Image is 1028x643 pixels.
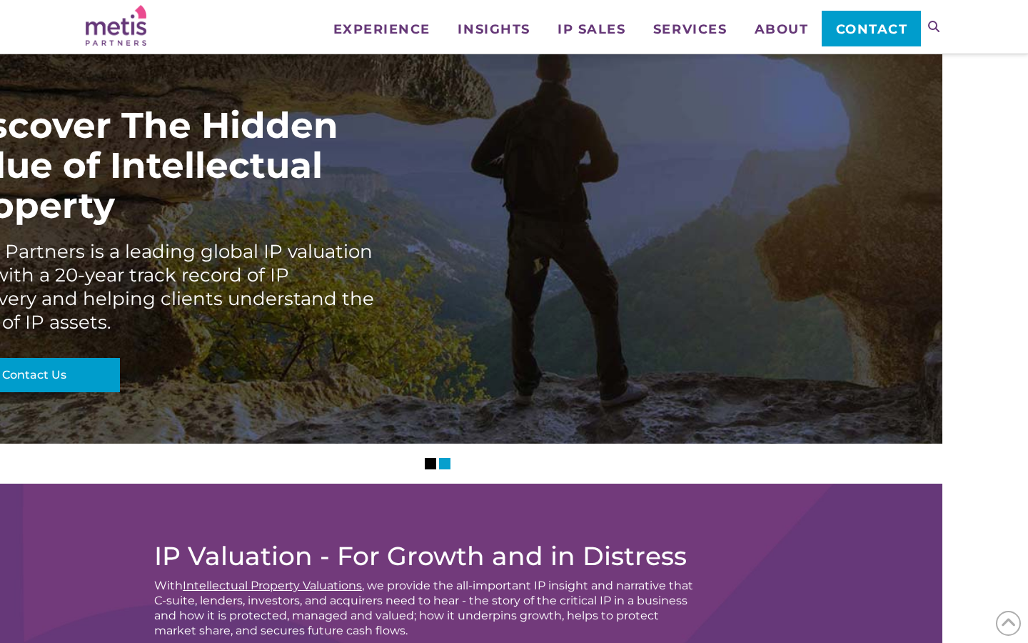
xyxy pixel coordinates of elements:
[822,11,921,46] a: Contact
[996,611,1021,636] span: Back to Top
[425,458,436,469] li: Slider Page 1
[333,23,430,36] span: Experience
[836,23,908,36] span: Contact
[154,541,702,571] h2: IP Valuation - For Growth and in Distress
[439,458,450,469] li: Slider Page 2
[154,578,702,638] div: With , we provide the all-important IP insight and narrative that C-suite, lenders, investors, an...
[653,23,727,36] span: Services
[183,579,362,592] a: Intellectual Property Valuations
[558,23,625,36] span: IP Sales
[755,23,809,36] span: About
[86,5,146,46] img: Metis Partners
[458,23,530,36] span: Insights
